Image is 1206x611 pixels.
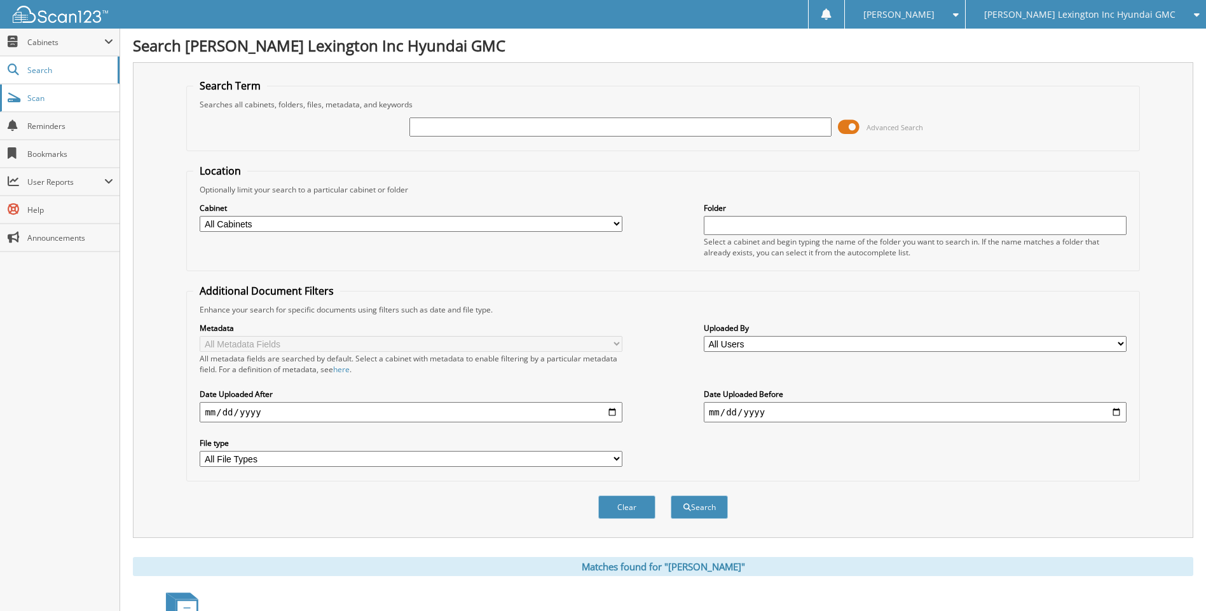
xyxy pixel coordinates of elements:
[200,323,622,333] label: Metadata
[200,438,622,448] label: File type
[27,232,113,243] span: Announcements
[193,79,267,93] legend: Search Term
[867,123,923,132] span: Advanced Search
[704,236,1127,258] div: Select a cabinet and begin typing the name of the folder you want to search in. If the name match...
[200,402,622,422] input: start
[27,121,113,131] span: Reminders
[13,6,108,23] img: scan123-logo-white.svg
[200,389,622,399] label: Date Uploaded After
[863,11,935,18] span: [PERSON_NAME]
[984,11,1175,18] span: [PERSON_NAME] Lexington Inc Hyundai GMC
[193,284,340,298] legend: Additional Document Filters
[133,35,1193,56] h1: Search [PERSON_NAME] Lexington Inc Hyundai GMC
[704,389,1127,399] label: Date Uploaded Before
[27,65,111,76] span: Search
[598,495,655,519] button: Clear
[1142,550,1206,611] iframe: Chat Widget
[333,364,350,375] a: here
[193,304,1132,315] div: Enhance your search for specific documents using filters such as date and file type.
[704,323,1127,333] label: Uploaded By
[200,353,622,375] div: All metadata fields are searched by default. Select a cabinet with metadata to enable filtering b...
[193,99,1132,110] div: Searches all cabinets, folders, files, metadata, and keywords
[27,149,113,159] span: Bookmarks
[193,184,1132,195] div: Optionally limit your search to a particular cabinet or folder
[671,495,728,519] button: Search
[27,93,113,104] span: Scan
[27,37,104,48] span: Cabinets
[133,557,1193,576] div: Matches found for "[PERSON_NAME]"
[27,177,104,187] span: User Reports
[193,164,247,178] legend: Location
[704,203,1127,213] label: Folder
[27,205,113,215] span: Help
[200,203,622,213] label: Cabinet
[704,402,1127,422] input: end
